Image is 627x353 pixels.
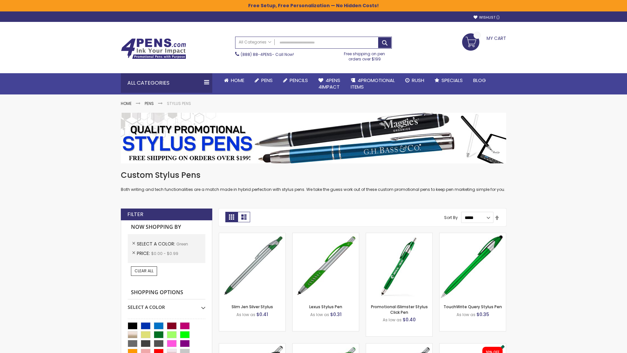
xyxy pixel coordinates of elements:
[371,304,428,315] a: Promotional iSlimster Stylus Click Pen
[473,77,486,84] span: Blog
[219,233,285,238] a: Slim Jen Silver Stylus-Green
[351,77,395,90] span: 4PROMOTIONAL ITEMS
[366,233,432,238] a: Promotional iSlimster Stylus Click Pen-Green
[400,73,429,88] a: Rush
[219,73,249,88] a: Home
[225,212,238,222] strong: Grid
[137,250,151,257] span: Price
[412,77,424,84] span: Rush
[476,311,489,318] span: $0.35
[337,49,392,62] div: Free shipping on pen orders over $199
[256,311,268,318] span: $0.41
[346,73,400,94] a: 4PROMOTIONALITEMS
[219,233,285,299] img: Slim Jen Silver Stylus-Green
[318,77,340,90] span: 4Pens 4impact
[366,343,432,349] a: Lexus Metallic Stylus Pen-Green
[235,37,275,48] a: All Categories
[137,241,176,247] span: Select A Color
[239,40,271,45] span: All Categories
[293,343,359,349] a: Boston Silver Stylus Pen-Green
[121,170,506,180] h1: Custom Stylus Pens
[290,77,308,84] span: Pencils
[219,343,285,349] a: Boston Stylus Pen-Green
[167,101,191,106] strong: Stylus Pens
[310,312,329,317] span: As low as
[121,101,132,106] a: Home
[128,299,205,311] div: Select A Color
[261,77,273,84] span: Pens
[232,304,273,310] a: Slim Jen Silver Stylus
[440,343,506,349] a: iSlimster II - Full Color-Green
[121,38,186,59] img: 4Pens Custom Pens and Promotional Products
[457,312,475,317] span: As low as
[131,266,157,276] a: Clear All
[443,304,502,310] a: TouchWrite Query Stylus Pen
[241,52,272,57] a: (888) 88-4PENS
[135,268,153,274] span: Clear All
[468,73,491,88] a: Blog
[121,113,506,163] img: Stylus Pens
[440,233,506,299] img: TouchWrite Query Stylus Pen-Green
[128,286,205,300] strong: Shopping Options
[429,73,468,88] a: Specials
[330,311,342,318] span: $0.31
[442,77,463,84] span: Specials
[444,215,458,220] label: Sort By
[293,233,359,238] a: Lexus Stylus Pen-Green
[440,233,506,238] a: TouchWrite Query Stylus Pen-Green
[383,317,402,323] span: As low as
[313,73,346,94] a: 4Pens4impact
[231,77,244,84] span: Home
[293,233,359,299] img: Lexus Stylus Pen-Green
[128,220,205,234] strong: Now Shopping by
[241,52,294,57] span: - Call Now!
[145,101,154,106] a: Pens
[176,241,188,247] span: Green
[474,15,500,20] a: Wishlist
[403,316,416,323] span: $0.40
[278,73,313,88] a: Pencils
[249,73,278,88] a: Pens
[127,211,143,218] strong: Filter
[151,251,178,256] span: $0.00 - $0.99
[121,73,212,93] div: All Categories
[121,170,506,193] div: Both writing and tech functionalities are a match made in hybrid perfection with stylus pens. We ...
[236,312,255,317] span: As low as
[366,233,432,299] img: Promotional iSlimster Stylus Click Pen-Green
[309,304,342,310] a: Lexus Stylus Pen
